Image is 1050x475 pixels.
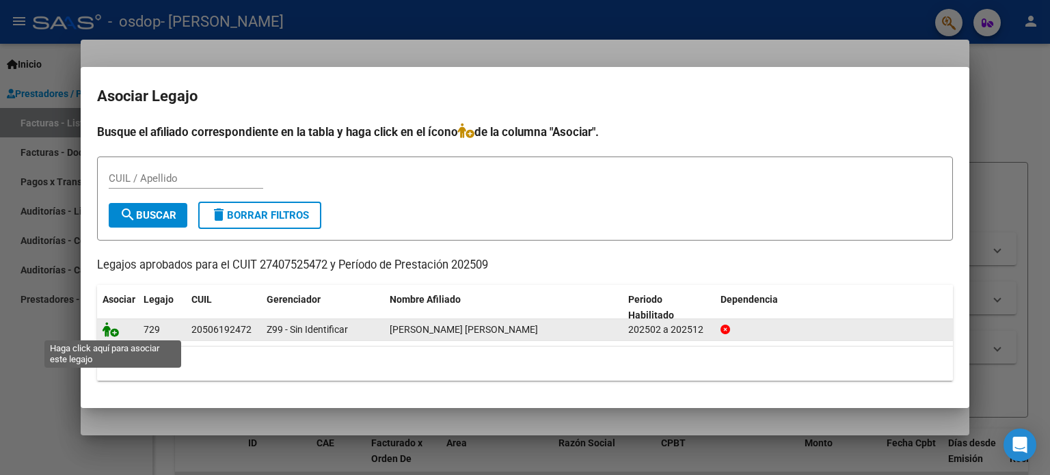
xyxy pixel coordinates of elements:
[261,285,384,330] datatable-header-cell: Gerenciador
[628,294,674,321] span: Periodo Habilitado
[120,206,136,223] mat-icon: search
[144,324,160,335] span: 729
[267,324,348,335] span: Z99 - Sin Identificar
[384,285,623,330] datatable-header-cell: Nombre Afiliado
[721,294,778,305] span: Dependencia
[103,294,135,305] span: Asociar
[715,285,954,330] datatable-header-cell: Dependencia
[138,285,186,330] datatable-header-cell: Legajo
[97,123,953,141] h4: Busque el afiliado correspondiente en la tabla y haga click en el ícono de la columna "Asociar".
[97,285,138,330] datatable-header-cell: Asociar
[198,202,321,229] button: Borrar Filtros
[390,324,538,335] span: LAGRAÑA CRISTIAN GABRIEL
[191,294,212,305] span: CUIL
[1004,429,1036,461] div: Open Intercom Messenger
[390,294,461,305] span: Nombre Afiliado
[97,347,953,381] div: 1 registros
[623,285,715,330] datatable-header-cell: Periodo Habilitado
[186,285,261,330] datatable-header-cell: CUIL
[267,294,321,305] span: Gerenciador
[628,322,710,338] div: 202502 a 202512
[191,322,252,338] div: 20506192472
[109,203,187,228] button: Buscar
[211,209,309,221] span: Borrar Filtros
[211,206,227,223] mat-icon: delete
[144,294,174,305] span: Legajo
[97,83,953,109] h2: Asociar Legajo
[97,257,953,274] p: Legajos aprobados para el CUIT 27407525472 y Período de Prestación 202509
[120,209,176,221] span: Buscar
